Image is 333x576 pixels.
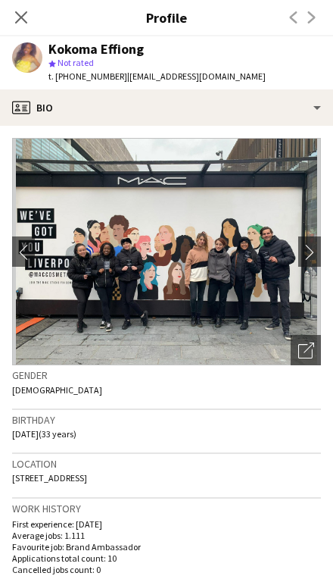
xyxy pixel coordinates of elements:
p: First experience: [DATE] [12,518,321,530]
h3: Work history [12,502,321,515]
span: [STREET_ADDRESS] [12,472,87,484]
img: Crew avatar or photo [12,138,321,365]
span: t. [PHONE_NUMBER] [48,70,127,82]
p: Average jobs: 1.111 [12,530,321,541]
span: [DEMOGRAPHIC_DATA] [12,384,102,396]
div: Kokoma Effiong [48,42,144,56]
span: | [EMAIL_ADDRESS][DOMAIN_NAME] [127,70,266,82]
h3: Location [12,457,321,471]
p: Favourite job: Brand Ambassador [12,541,321,553]
p: Applications total count: 10 [12,553,321,564]
p: Cancelled jobs count: 0 [12,564,321,575]
h3: Birthday [12,413,321,427]
div: Open photos pop-in [291,335,321,365]
span: Not rated [58,57,94,68]
span: [DATE] (33 years) [12,428,76,440]
h3: Gender [12,368,321,382]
